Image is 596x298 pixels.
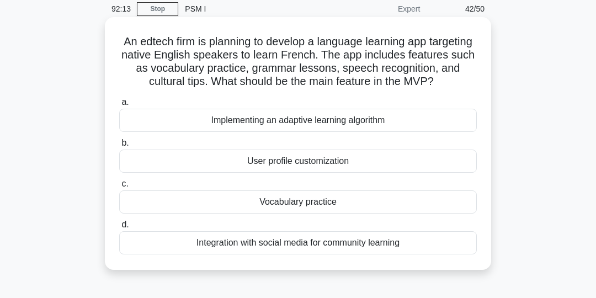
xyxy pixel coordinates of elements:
h5: An edtech firm is planning to develop a language learning app targeting native English speakers t... [118,35,478,89]
div: Implementing an adaptive learning algorithm [119,109,477,132]
span: a. [121,97,129,107]
div: Integration with social media for community learning [119,231,477,254]
span: b. [121,138,129,147]
span: c. [121,179,128,188]
div: User profile customization [119,150,477,173]
span: d. [121,220,129,229]
div: Vocabulary practice [119,190,477,214]
a: Stop [137,2,178,16]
